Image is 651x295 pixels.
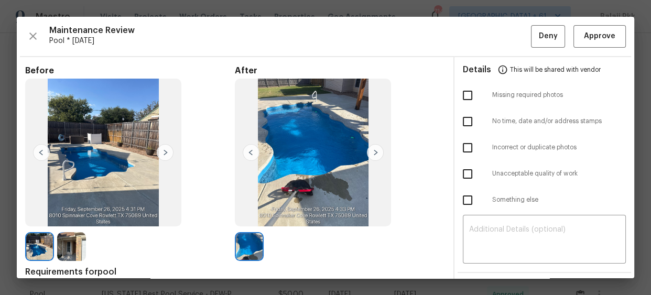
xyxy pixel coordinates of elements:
span: Incorrect or duplicate photos [492,143,626,152]
span: Before [25,65,235,76]
span: Requirements for pool [25,267,445,277]
div: Unacceptable quality of work [454,161,634,187]
span: Missing required photos [492,91,626,100]
button: Deny [531,25,565,48]
img: left-chevron-button-url [243,144,259,161]
span: Pool * [DATE] [49,36,531,46]
span: Maintenance Review [49,25,531,36]
button: Approve [573,25,626,48]
span: Something else [492,195,626,204]
span: Approve [584,30,615,43]
span: After [235,65,444,76]
span: No time, date and/or address stamps [492,117,626,126]
div: No time, date and/or address stamps [454,108,634,135]
div: Something else [454,187,634,213]
span: This will be shared with vendor [510,57,601,82]
div: Missing required photos [454,82,634,108]
img: left-chevron-button-url [33,144,50,161]
span: Deny [539,30,558,43]
span: Details [463,57,491,82]
span: Unacceptable quality of work [492,169,626,178]
img: right-chevron-button-url [157,144,173,161]
div: Incorrect or duplicate photos [454,135,634,161]
img: right-chevron-button-url [367,144,384,161]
